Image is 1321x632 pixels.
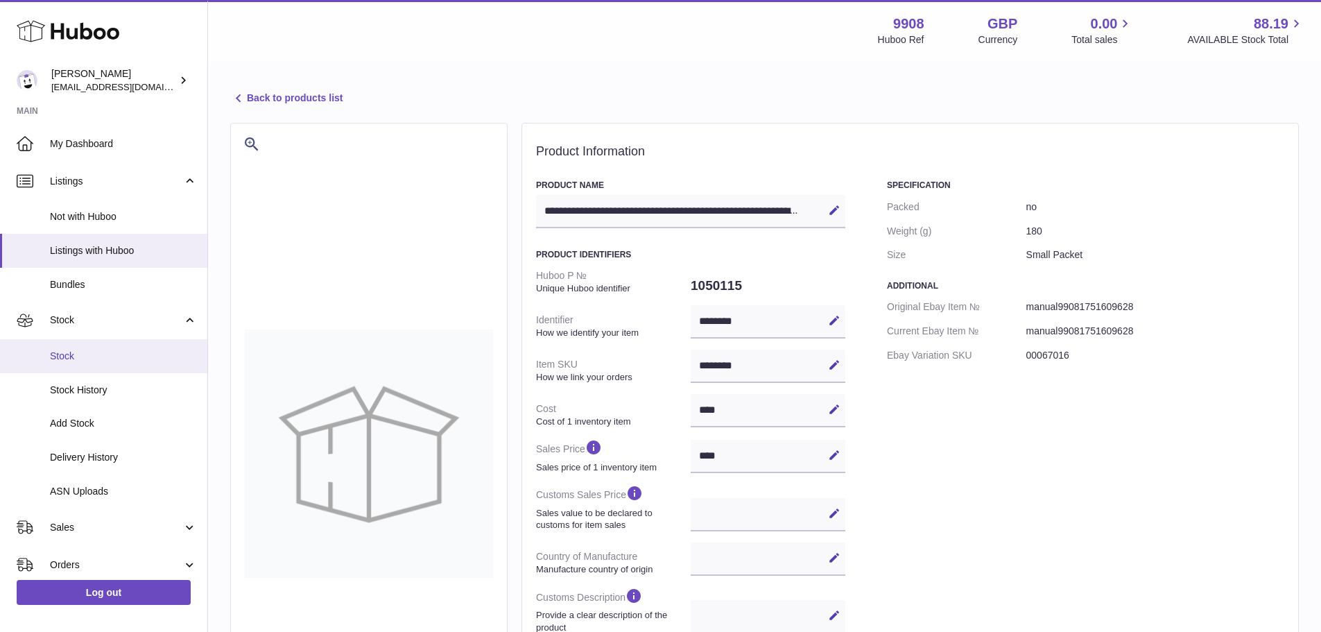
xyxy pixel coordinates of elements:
[1187,15,1304,46] a: 88.19 AVAILABLE Stock Total
[1071,33,1133,46] span: Total sales
[878,33,924,46] div: Huboo Ref
[50,278,197,291] span: Bundles
[978,33,1018,46] div: Currency
[887,280,1284,291] h3: Additional
[50,314,182,327] span: Stock
[536,352,691,388] dt: Item SKU
[536,308,691,344] dt: Identifier
[1254,15,1288,33] span: 88.19
[536,264,691,300] dt: Huboo P №
[987,15,1017,33] strong: GBP
[50,485,197,498] span: ASN Uploads
[536,461,687,474] strong: Sales price of 1 inventory item
[245,330,493,578] img: no-photo-large.jpg
[887,343,1026,368] dt: Ebay Variation SKU
[536,249,845,260] h3: Product Identifiers
[1071,15,1133,46] a: 0.00 Total sales
[536,144,1284,160] h2: Product Information
[50,417,197,430] span: Add Stock
[536,397,691,433] dt: Cost
[1026,295,1284,319] dd: manual99081751609628
[691,271,845,300] dd: 1050115
[887,219,1026,244] dt: Weight (g)
[50,350,197,363] span: Stock
[50,521,182,534] span: Sales
[536,563,687,576] strong: Manufacture country of origin
[51,67,176,94] div: [PERSON_NAME]
[887,295,1026,319] dt: Original Ebay Item №
[230,90,343,107] a: Back to products list
[50,175,182,188] span: Listings
[536,507,687,531] strong: Sales value to be declared to customs for item sales
[50,210,197,223] span: Not with Huboo
[536,433,691,479] dt: Sales Price
[887,319,1026,343] dt: Current Ebay Item №
[536,180,845,191] h3: Product Name
[17,580,191,605] a: Log out
[536,282,687,295] strong: Unique Huboo identifier
[17,70,37,91] img: internalAdmin-9908@internal.huboo.com
[536,327,687,339] strong: How we identify your item
[887,180,1284,191] h3: Specification
[51,81,204,92] span: [EMAIL_ADDRESS][DOMAIN_NAME]
[50,244,197,257] span: Listings with Huboo
[887,195,1026,219] dt: Packed
[536,545,691,581] dt: Country of Manufacture
[1026,343,1284,368] dd: 00067016
[50,451,197,464] span: Delivery History
[1091,15,1118,33] span: 0.00
[50,137,197,151] span: My Dashboard
[1026,219,1284,244] dd: 180
[1026,243,1284,267] dd: Small Packet
[536,371,687,384] strong: How we link your orders
[536,416,687,428] strong: Cost of 1 inventory item
[1187,33,1304,46] span: AVAILABLE Stock Total
[887,243,1026,267] dt: Size
[893,15,924,33] strong: 9908
[1026,319,1284,343] dd: manual99081751609628
[536,479,691,536] dt: Customs Sales Price
[1026,195,1284,219] dd: no
[50,384,197,397] span: Stock History
[50,558,182,572] span: Orders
